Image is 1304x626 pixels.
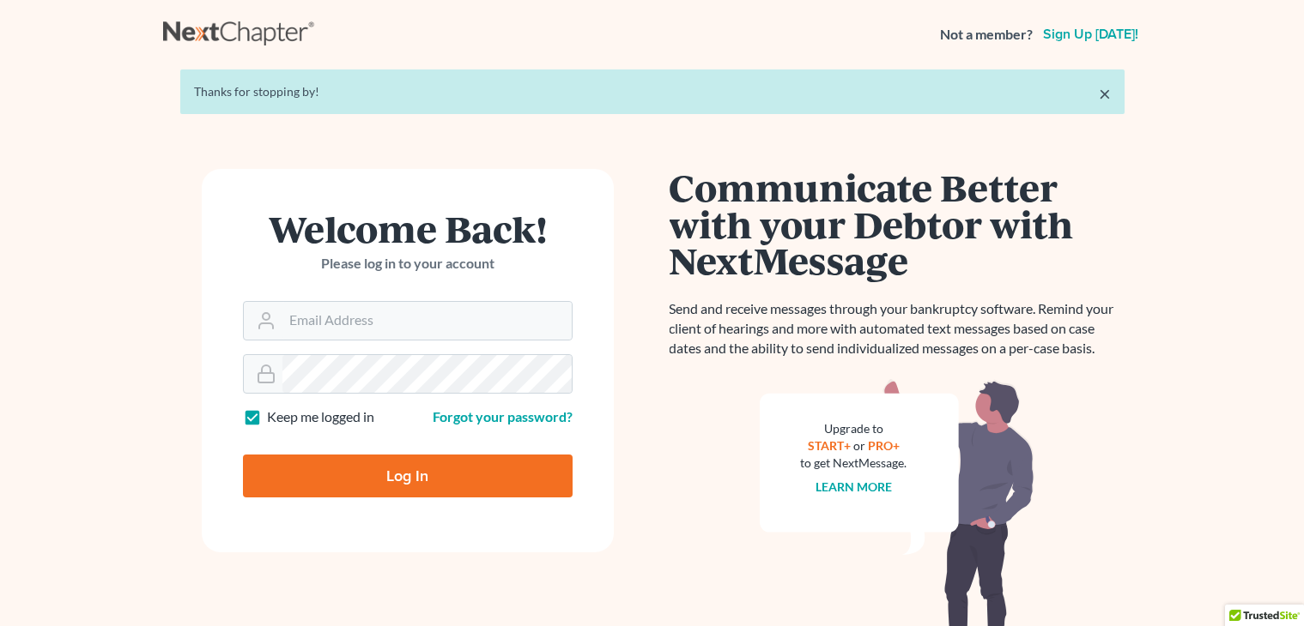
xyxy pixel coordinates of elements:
span: or [853,438,865,453]
div: Thanks for stopping by! [194,83,1111,100]
a: Sign up [DATE]! [1040,27,1142,41]
div: Upgrade to [801,420,907,437]
p: Send and receive messages through your bankruptcy software. Remind your client of hearings and mo... [670,299,1125,358]
a: Learn more [816,479,892,494]
div: to get NextMessage. [801,454,907,472]
input: Email Address [282,302,572,340]
a: START+ [808,438,851,453]
label: Keep me logged in [267,407,374,427]
h1: Welcome Back! [243,210,573,247]
a: PRO+ [868,438,900,453]
strong: Not a member? [940,25,1033,45]
a: × [1099,83,1111,104]
p: Please log in to your account [243,254,573,274]
h1: Communicate Better with your Debtor with NextMessage [670,169,1125,279]
a: Forgot your password? [433,408,573,424]
input: Log In [243,454,573,497]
